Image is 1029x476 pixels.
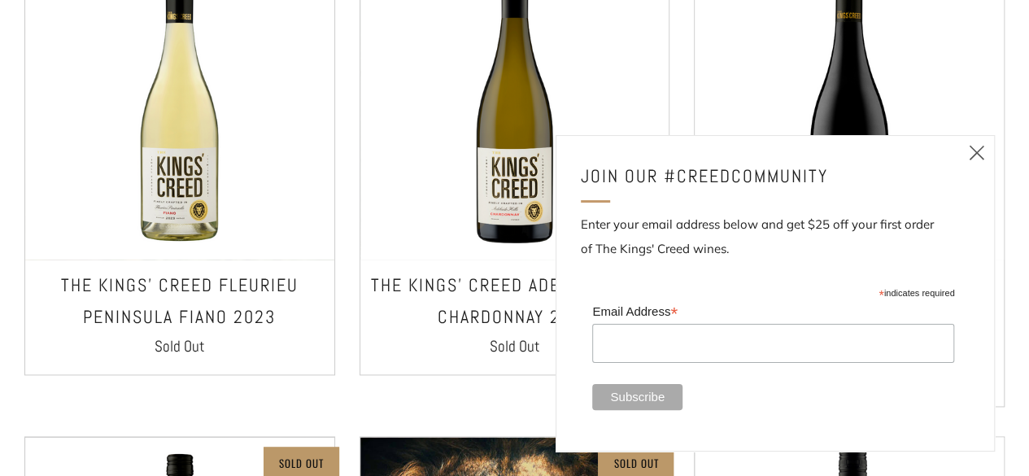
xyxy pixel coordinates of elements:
h3: The Kings' Creed Adelaide Hills Chardonnay 2022 [368,269,661,334]
p: Enter your email address below and get $25 off your first order of The Kings' Creed wines. [581,212,970,261]
span: Sold Out [490,336,540,356]
span: Sold Out [155,336,205,356]
input: Subscribe [592,384,682,410]
a: The Kings' Creed Fleurieu Peninsula Fiano 2023 Sold Out [25,269,334,354]
label: Email Address [592,299,954,322]
a: The Kings' Creed Adelaide Hills Chardonnay 2022 Sold Out [360,269,669,354]
h4: JOIN OUR #CREEDCOMMUNITY [581,160,950,193]
p: Sold Out [613,452,658,474]
p: Sold Out [279,452,324,474]
h3: The Kings' Creed Fleurieu Peninsula Fiano 2023 [33,269,326,334]
div: indicates required [592,284,954,299]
